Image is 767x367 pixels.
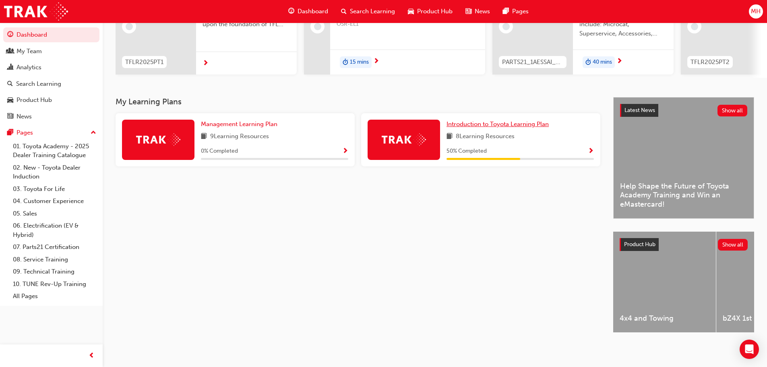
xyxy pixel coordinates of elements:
button: Show all [717,105,748,116]
span: 4x4 and Towing [620,314,709,323]
span: learningRecordVerb_NONE-icon [691,23,698,30]
a: 08. Service Training [10,253,99,266]
span: learningRecordVerb_NONE-icon [502,23,510,30]
span: book-icon [201,132,207,142]
span: 9 Learning Resources [210,132,269,142]
span: Search Learning [350,7,395,16]
a: pages-iconPages [496,3,535,20]
span: next-icon [373,58,379,65]
span: 0 % Completed [201,147,238,156]
a: guage-iconDashboard [282,3,335,20]
span: book-icon [447,132,453,142]
span: news-icon [7,113,13,120]
span: learningRecordVerb_NONE-icon [314,23,321,30]
span: 50 % Completed [447,147,487,156]
div: Search Learning [16,79,61,89]
span: duration-icon [343,57,348,68]
img: Trak [4,2,68,21]
span: The core topics in this module include: Microcat, Superservice, Accessories, TAPS and Info Hub [579,11,667,38]
div: Pages [17,128,33,137]
span: chart-icon [7,64,13,71]
a: Latest NewsShow allHelp Shape the Future of Toyota Academy Training and Win an eMastercard! [613,97,754,219]
button: MH [749,4,763,19]
a: 04. Customer Experience [10,195,99,207]
a: 10. TUNE Rev-Up Training [10,278,99,290]
a: Search Learning [3,77,99,91]
span: car-icon [7,97,13,104]
a: news-iconNews [459,3,496,20]
button: DashboardMy TeamAnalyticsSearch LearningProduct HubNews [3,26,99,125]
h3: My Learning Plans [116,97,600,106]
a: 02. New - Toyota Dealer Induction [10,162,99,183]
span: Product Hub [624,241,655,248]
a: 07. Parts21 Certification [10,241,99,253]
span: next-icon [616,58,622,65]
img: Trak [136,133,180,146]
div: News [17,112,32,121]
div: Open Intercom Messenger [740,340,759,359]
button: Show Progress [342,146,348,156]
a: My Team [3,44,99,59]
a: All Pages [10,290,99,303]
span: Show Progress [588,148,594,155]
a: Product Hub [3,93,99,108]
img: Trak [382,133,426,146]
span: Show Progress [342,148,348,155]
button: Pages [3,125,99,140]
span: pages-icon [503,6,509,17]
span: search-icon [7,81,13,88]
span: search-icon [341,6,347,17]
span: guage-icon [7,31,13,39]
a: 03. Toyota For Life [10,183,99,195]
a: Analytics [3,60,99,75]
span: Help Shape the Future of Toyota Academy Training and Win an eMastercard! [620,182,747,209]
a: 4x4 and Towing [613,232,716,332]
span: Management Learning Plan [201,120,277,128]
span: car-icon [408,6,414,17]
a: car-iconProduct Hub [401,3,459,20]
a: search-iconSearch Learning [335,3,401,20]
span: next-icon [203,60,209,67]
span: Product Hub [417,7,453,16]
span: pages-icon [7,129,13,137]
span: duration-icon [585,57,591,68]
div: Analytics [17,63,41,72]
a: Dashboard [3,27,99,42]
a: News [3,109,99,124]
span: up-icon [91,128,96,138]
span: PARTS21_1AESSAI_0321_EL [502,58,563,67]
span: Latest News [624,107,655,114]
a: Introduction to Toyota Learning Plan [447,120,552,129]
span: guage-icon [288,6,294,17]
a: 06. Electrification (EV & Hybrid) [10,220,99,241]
div: Product Hub [17,95,52,105]
a: 09. Technical Training [10,265,99,278]
button: Show Progress [588,146,594,156]
a: Product HubShow all [620,238,748,251]
span: news-icon [465,6,471,17]
span: Pages [512,7,529,16]
span: Introduction to Toyota Learning Plan [447,120,549,128]
span: MH [751,7,761,16]
span: Dashboard [298,7,328,16]
span: 8 Learning Resources [456,132,515,142]
span: 40 mins [593,58,612,67]
a: Management Learning Plan [201,120,281,129]
span: people-icon [7,48,13,55]
span: TFLR2025PT2 [691,58,730,67]
a: 01. Toyota Academy - 2025 Dealer Training Catalogue [10,140,99,162]
span: learningRecordVerb_NONE-icon [126,23,133,30]
button: Show all [718,239,748,251]
a: Latest NewsShow all [620,104,747,117]
span: News [475,7,490,16]
span: TFLR2025PT1 [125,58,163,67]
span: 15 mins [350,58,369,67]
span: OSR-EL1 [337,20,479,29]
span: prev-icon [89,351,95,361]
div: My Team [17,47,42,56]
a: 05. Sales [10,207,99,220]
